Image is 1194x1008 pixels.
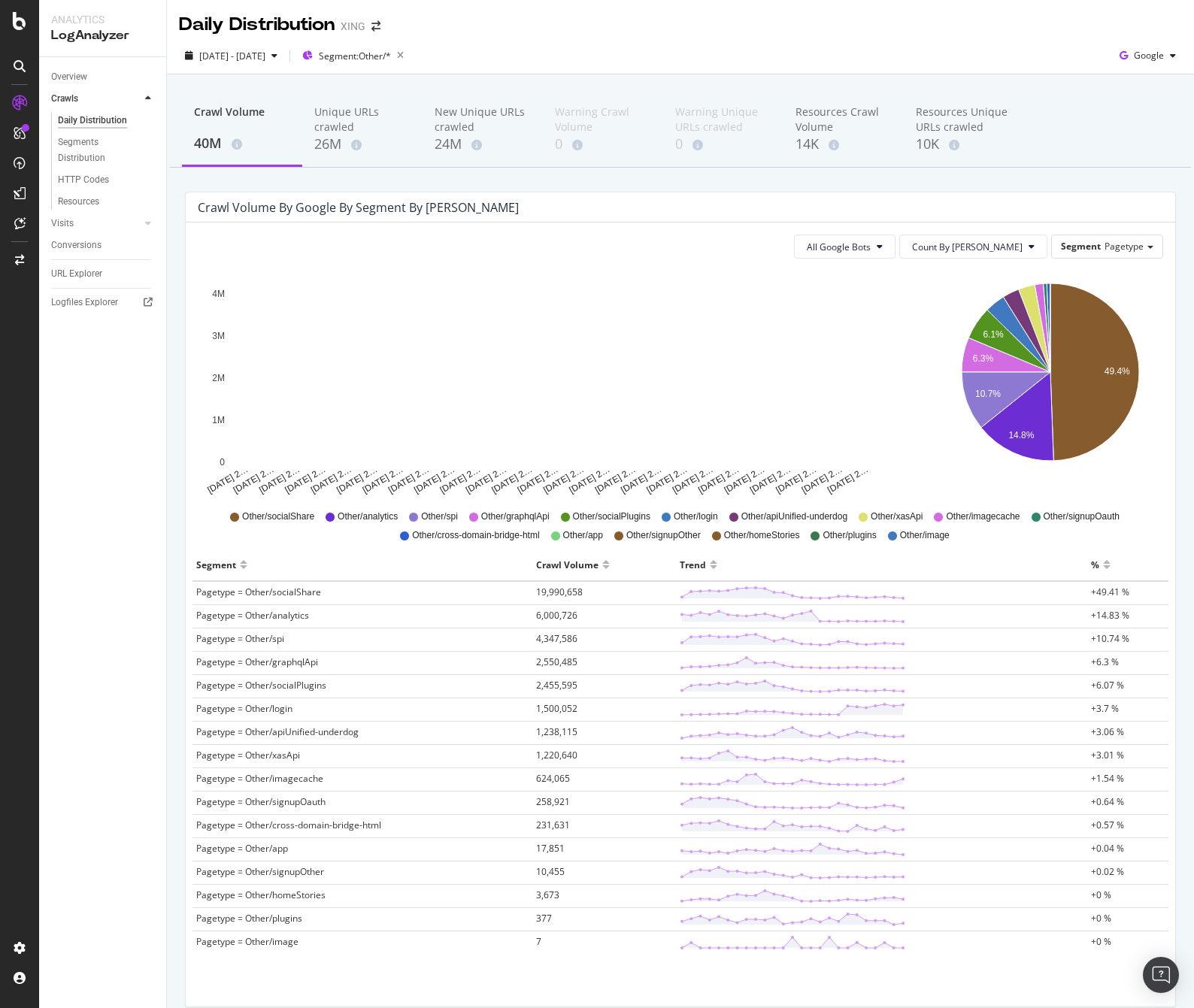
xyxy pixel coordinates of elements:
[900,529,950,542] span: Other/image
[1114,44,1182,68] button: Google
[51,266,156,282] a: URL Explorer
[912,241,1023,253] span: Count By Day
[536,842,565,855] span: 17,851
[196,586,321,598] span: Pagetype = Other/socialShare
[983,329,1004,340] text: 6.1%
[51,238,156,253] a: Conversions
[58,172,109,188] div: HTTP Codes
[435,135,531,154] div: 24M
[179,12,335,38] div: Daily Distribution
[198,271,917,496] svg: A chart.
[58,172,156,188] a: HTTP Codes
[1091,935,1111,948] span: +0 %
[1091,655,1119,668] span: +6.3 %
[1105,240,1144,253] span: Pagetype
[51,69,87,85] div: Overview
[371,21,380,32] div: arrow-right-arrow-left
[536,819,570,831] span: 231,631
[196,842,288,855] span: Pagetype = Other/app
[58,135,156,166] a: Segments Distribution
[1091,772,1124,785] span: +1.54 %
[1091,586,1129,598] span: +49.41 %
[421,510,458,523] span: Other/spi
[1091,702,1119,715] span: +3.7 %
[212,373,225,383] text: 2M
[536,702,577,715] span: 1,500,052
[563,529,603,542] span: Other/app
[1134,49,1164,62] span: Google
[807,241,871,253] span: All Google Bots
[1091,725,1124,738] span: +3.06 %
[536,865,565,878] span: 10,455
[51,91,141,107] a: Crawls
[199,50,265,62] span: [DATE] - [DATE]
[795,135,892,154] div: 14K
[939,271,1161,496] svg: A chart.
[338,510,398,523] span: Other/analytics
[555,135,651,154] div: 0
[946,510,1020,523] span: Other/imagecache
[194,104,290,133] div: Crawl Volume
[675,135,771,154] div: 0
[51,69,156,85] a: Overview
[51,91,78,107] div: Crawls
[51,216,141,232] a: Visits
[58,135,141,166] div: Segments Distribution
[58,194,99,210] div: Resources
[536,912,552,925] span: 377
[741,510,847,523] span: Other/apiUnified-underdog
[196,819,381,831] span: Pagetype = Other/cross-domain-bridge-html
[58,194,156,210] a: Resources
[212,289,225,299] text: 4M
[179,44,283,68] button: [DATE] - [DATE]
[1091,912,1111,925] span: +0 %
[1091,888,1111,901] span: +0 %
[1091,842,1124,855] span: +0.04 %
[972,353,993,364] text: 6.3%
[1091,795,1124,808] span: +0.64 %
[435,104,531,135] div: New Unique URLs crawled
[412,529,539,542] span: Other/cross-domain-bridge-html
[536,749,577,761] span: 1,220,640
[1091,632,1129,645] span: +10.74 %
[555,104,651,135] div: Warning Crawl Volume
[536,679,577,692] span: 2,455,595
[196,772,323,785] span: Pagetype = Other/imagecache
[1091,865,1124,878] span: +0.02 %
[51,266,102,282] div: URL Explorer
[823,529,876,542] span: Other/plugins
[242,510,314,523] span: Other/socialShare
[196,702,292,715] span: Pagetype = Other/login
[674,510,718,523] span: Other/login
[196,679,326,692] span: Pagetype = Other/socialPlugins
[536,586,583,598] span: 19,990,658
[1008,431,1034,441] text: 14.8%
[196,725,359,738] span: Pagetype = Other/apiUnified-underdog
[196,888,326,901] span: Pagetype = Other/homeStories
[724,529,800,542] span: Other/homeStories
[536,725,577,738] span: 1,238,115
[536,552,599,577] div: Crawl Volume
[314,104,411,135] div: Unique URLs crawled
[212,331,225,341] text: 3M
[51,238,102,253] div: Conversions
[196,795,326,808] span: Pagetype = Other/signupOauth
[51,295,156,310] a: Logfiles Explorer
[795,104,892,135] div: Resources Crawl Volume
[536,632,577,645] span: 4,347,586
[58,113,127,129] div: Daily Distribution
[51,216,74,232] div: Visits
[1091,749,1124,761] span: +3.01 %
[680,552,706,577] div: Trend
[794,235,895,259] button: All Google Bots
[196,749,300,761] span: Pagetype = Other/xasApi
[51,295,118,310] div: Logfiles Explorer
[1143,957,1179,993] div: Open Intercom Messenger
[212,415,225,425] text: 1M
[196,655,318,668] span: Pagetype = Other/graphqlApi
[296,44,410,68] button: Segment:Other/*
[319,50,391,62] span: Segment: Other/*
[314,135,411,154] div: 26M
